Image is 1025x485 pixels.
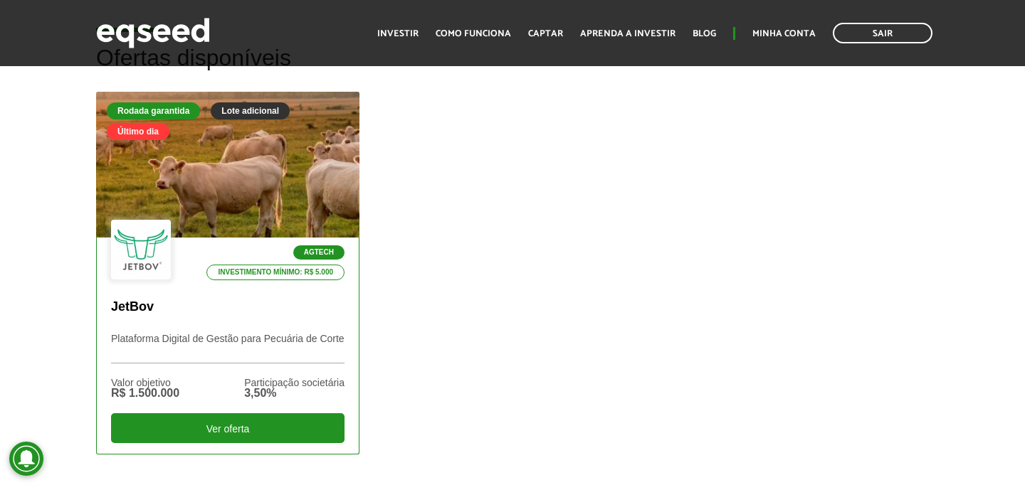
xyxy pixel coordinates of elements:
[833,23,932,43] a: Sair
[693,29,716,38] a: Blog
[206,265,345,280] p: Investimento mínimo: R$ 5.000
[580,29,676,38] a: Aprenda a investir
[211,102,290,119] div: Lote adicional
[111,378,179,388] div: Valor objetivo
[96,92,359,454] a: Rodada garantida Lote adicional Último dia Agtech Investimento mínimo: R$ 5.000 JetBov Plataforma...
[107,123,169,140] div: Último dia
[528,29,563,38] a: Captar
[111,413,345,443] div: Ver oferta
[96,46,929,92] h2: Ofertas disponíveis
[107,102,200,119] div: Rodada garantida
[244,388,345,399] div: 3,50%
[111,299,345,315] p: JetBov
[377,29,419,38] a: Investir
[244,378,345,388] div: Participação societária
[111,333,345,363] p: Plataforma Digital de Gestão para Pecuária de Corte
[752,29,816,38] a: Minha conta
[293,245,345,260] p: Agtech
[96,14,210,52] img: EqSeed
[111,388,179,399] div: R$ 1.500.000
[436,29,511,38] a: Como funciona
